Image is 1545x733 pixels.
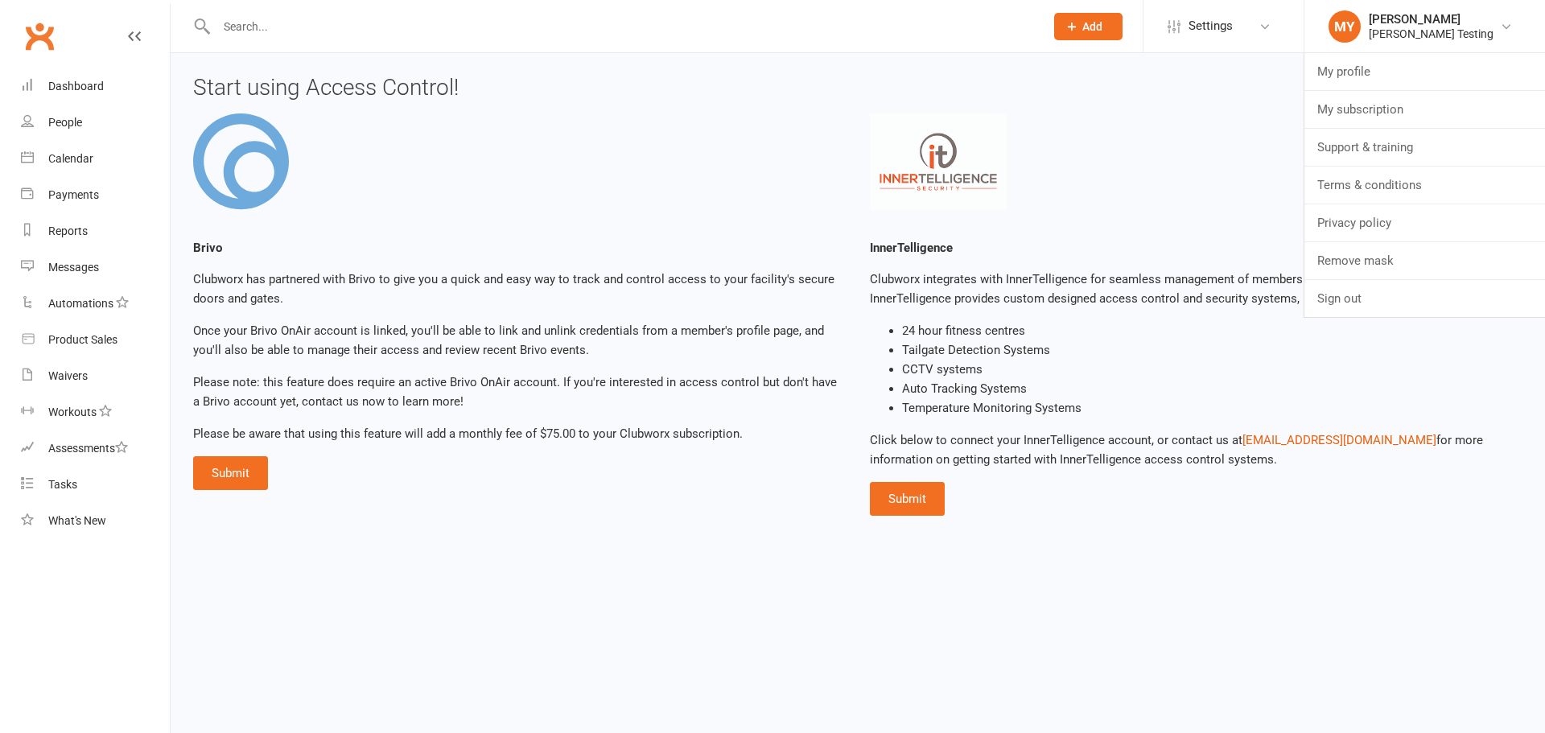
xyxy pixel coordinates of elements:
[1369,27,1493,41] div: [PERSON_NAME] Testing
[1054,13,1123,40] button: Add
[1304,242,1545,279] a: Remove mask
[48,406,97,418] div: Workouts
[902,340,1522,360] li: Tailgate Detection Systems
[1242,433,1436,447] a: [EMAIL_ADDRESS][DOMAIN_NAME]
[48,116,82,129] div: People
[48,369,88,382] div: Waivers
[902,398,1522,418] li: Temperature Monitoring Systems
[870,113,1007,210] img: InnerTelligence
[1304,129,1545,166] a: Support & training
[21,68,170,105] a: Dashboard
[193,113,289,210] img: Brivo
[193,321,846,360] p: Once your Brivo OnAir account is linked, you'll be able to link and unlink credentials from a mem...
[21,467,170,503] a: Tasks
[48,152,93,165] div: Calendar
[1189,8,1233,44] span: Settings
[21,430,170,467] a: Assessments
[902,379,1522,398] li: Auto Tracking Systems
[21,141,170,177] a: Calendar
[19,16,60,56] a: Clubworx
[193,241,222,255] strong: Brivo
[193,270,846,308] p: Clubworx has partnered with Brivo to give you a quick and easy way to track and control access to...
[1369,12,1493,27] div: [PERSON_NAME]
[48,188,99,201] div: Payments
[1304,91,1545,128] a: My subscription
[21,177,170,213] a: Payments
[21,503,170,539] a: What's New
[48,297,113,310] div: Automations
[48,261,99,274] div: Messages
[48,80,104,93] div: Dashboard
[21,213,170,249] a: Reports
[48,442,128,455] div: Assessments
[193,424,846,443] p: Please be aware that using this feature will add a monthly fee of $75.00 to your Clubworx subscri...
[21,105,170,141] a: People
[1329,10,1361,43] div: MY
[870,430,1522,469] p: Click below to connect your InnerTelligence account, or contact us at for more information on get...
[212,15,1033,38] input: Search...
[193,456,268,490] button: Submit
[48,514,106,527] div: What's New
[21,249,170,286] a: Messages
[21,358,170,394] a: Waivers
[870,270,1522,308] p: Clubworx integrates with InnerTelligence for seamless management of memberships and physical acce...
[21,286,170,322] a: Automations
[193,373,846,411] p: Please note: this feature does require an active Brivo OnAir account. If you're interested in acc...
[902,360,1522,379] li: CCTV systems
[21,322,170,358] a: Product Sales
[1304,53,1545,90] a: My profile
[902,321,1522,340] li: 24 hour fitness centres
[48,478,77,491] div: Tasks
[1082,20,1102,33] span: Add
[1304,167,1545,204] a: Terms & conditions
[1304,280,1545,317] a: Sign out
[193,76,1522,101] h3: Start using Access Control!
[48,224,88,237] div: Reports
[870,241,953,255] strong: InnerTelligence
[48,333,117,346] div: Product Sales
[1304,204,1545,241] a: Privacy policy
[21,394,170,430] a: Workouts
[870,482,945,516] button: Submit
